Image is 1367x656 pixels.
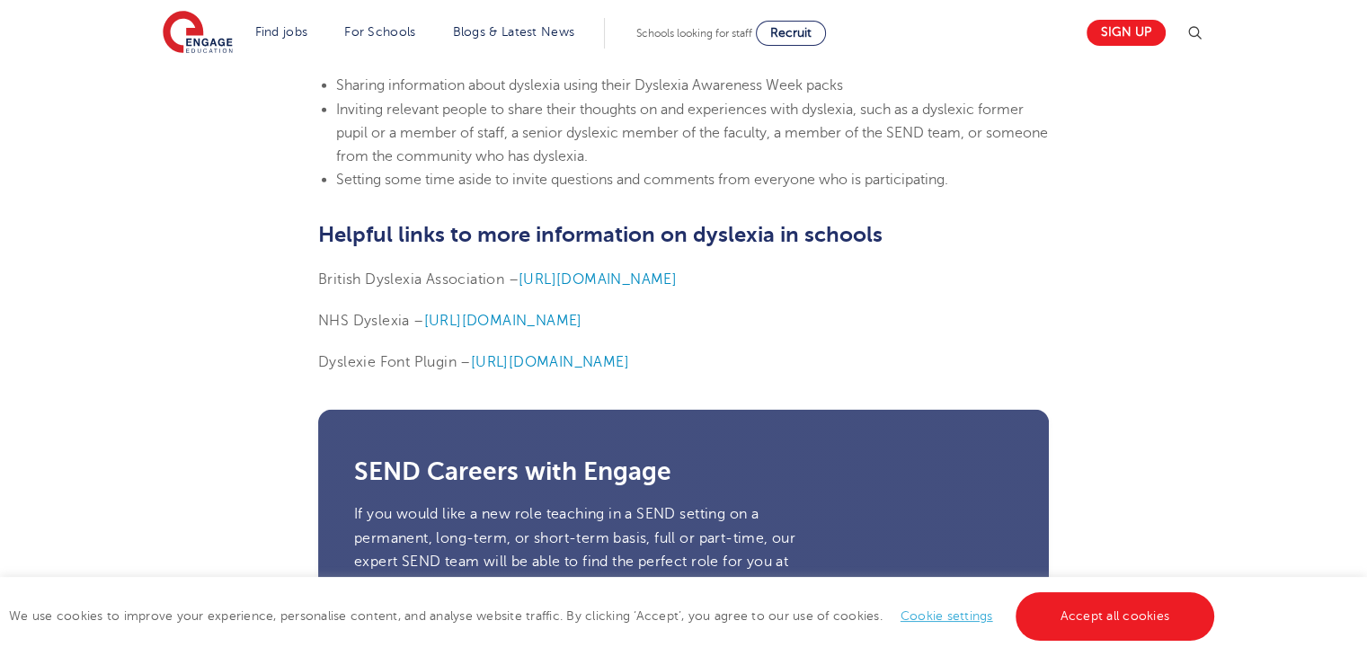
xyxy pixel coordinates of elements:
[453,25,575,39] a: Blogs & Latest News
[336,172,948,188] span: Setting some time aside to invite questions and comments from everyone who is participating.
[163,11,233,56] img: Engage Education
[354,459,1013,484] h3: SEND Careers with Engage
[336,77,843,93] span: Sharing information about dyslexia using their Dyslexia Awareness Week packs
[318,354,471,370] span: Dyslexie Font Plugin –
[318,313,424,329] span: NHS Dyslexia –
[336,102,1048,165] span: Inviting relevant people to share their thoughts on and experiences with dyslexia, such as a dysl...
[471,354,629,370] a: [URL][DOMAIN_NAME]
[354,502,802,597] p: If you would like a new role teaching in a SEND setting on a permanent, long-term, or short-term ...
[770,26,812,40] span: Recruit
[519,271,677,288] a: [URL][DOMAIN_NAME]
[9,609,1219,623] span: We use cookies to improve your experience, personalise content, and analyse website traffic. By c...
[318,222,883,247] b: Helpful links to more information on dyslexia in schools
[318,271,519,288] span: British Dyslexia Association –
[1016,592,1215,641] a: Accept all cookies
[344,25,415,39] a: For Schools
[255,25,308,39] a: Find jobs
[1087,20,1166,46] a: Sign up
[901,609,993,623] a: Cookie settings
[424,313,582,329] a: [URL][DOMAIN_NAME]
[636,27,752,40] span: Schools looking for staff
[756,21,826,46] a: Recruit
